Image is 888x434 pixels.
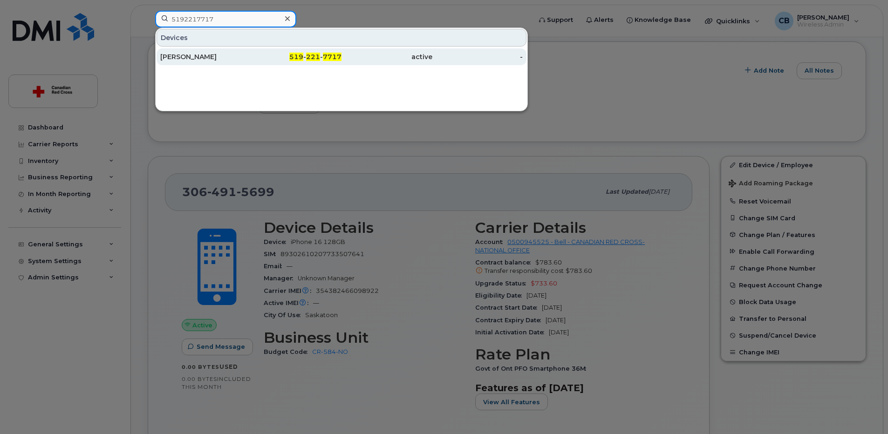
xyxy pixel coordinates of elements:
[160,52,251,61] div: [PERSON_NAME]
[323,53,342,61] span: 7717
[251,52,342,61] div: - -
[155,11,296,27] input: Find something...
[306,53,320,61] span: 221
[157,48,526,65] a: [PERSON_NAME]519-221-7717active-
[342,52,432,61] div: active
[289,53,303,61] span: 519
[157,29,526,47] div: Devices
[432,52,523,61] div: -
